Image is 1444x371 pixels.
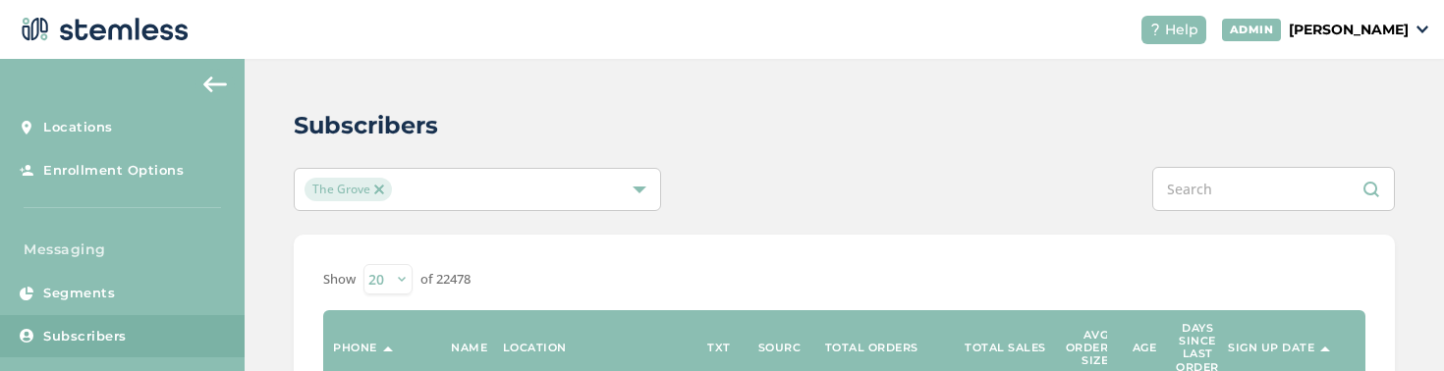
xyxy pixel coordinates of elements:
[503,342,567,354] label: Location
[451,342,487,354] label: Name
[1320,346,1330,351] img: icon-sort-1e1d7615.svg
[965,342,1046,354] label: Total sales
[16,10,189,49] img: logo-dark-0685b13c.svg
[203,77,227,92] img: icon-arrow-back-accent-c549486e.svg
[43,327,127,346] span: Subscribers
[1416,26,1428,33] img: icon_down-arrow-small-66adaf34.svg
[825,342,918,354] label: Total orders
[1222,19,1282,41] div: ADMIN
[758,342,808,354] label: Source
[1228,342,1314,354] label: Sign up date
[374,185,384,194] img: icon-close-accent-8a337256.svg
[305,178,392,201] span: The Grove
[333,342,377,354] label: Phone
[43,161,184,181] span: Enrollment Options
[1289,20,1409,40] p: [PERSON_NAME]
[294,108,438,143] h2: Subscribers
[1149,24,1161,35] img: icon-help-white-03924b79.svg
[420,270,471,290] label: of 22478
[1152,167,1395,211] input: Search
[1066,329,1109,368] label: Avg order size
[43,284,115,303] span: Segments
[383,346,393,351] img: icon-sort-1e1d7615.svg
[1346,277,1444,371] iframe: Chat Widget
[43,118,113,137] span: Locations
[1165,20,1198,40] span: Help
[323,270,356,290] label: Show
[707,342,731,354] label: TXT
[1133,342,1157,354] label: Age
